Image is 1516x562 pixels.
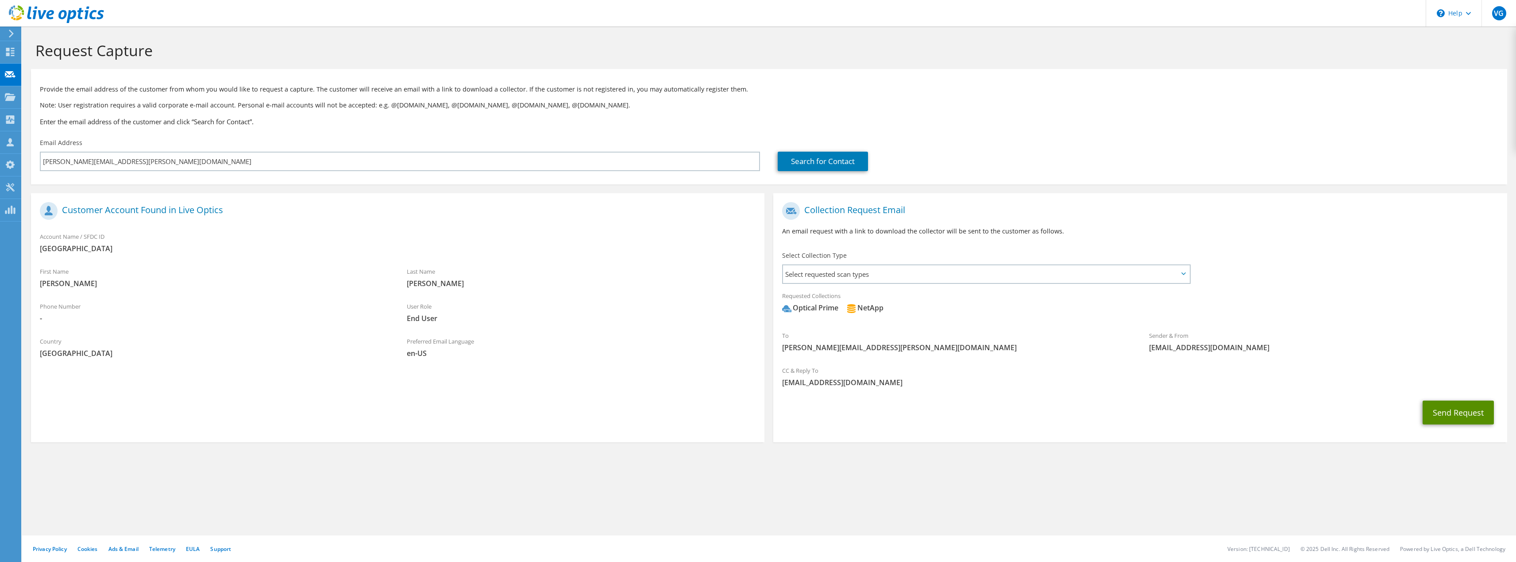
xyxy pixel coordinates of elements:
p: An email request with a link to download the collector will be sent to the customer as follows. [782,226,1498,236]
div: NetApp [847,303,883,313]
span: [PERSON_NAME] [407,279,756,288]
div: Sender & From [1140,326,1507,357]
span: [PERSON_NAME] [40,279,389,288]
label: Email Address [40,138,82,147]
a: Search for Contact [778,152,868,171]
span: - [40,313,389,323]
h1: Customer Account Found in Live Optics [40,202,751,220]
h1: Request Capture [35,41,1498,60]
span: Select requested scan types [783,265,1189,283]
p: Provide the email address of the customer from whom you would like to request a capture. The cust... [40,84,1498,94]
div: Last Name [398,262,765,293]
label: Select Collection Type [782,251,847,260]
a: EULA [186,545,200,553]
div: Account Name / SFDC ID [31,227,764,258]
p: Note: User registration requires a valid corporate e-mail account. Personal e-mail accounts will ... [40,100,1498,110]
a: Cookies [77,545,98,553]
h1: Collection Request Email [782,202,1493,220]
span: [EMAIL_ADDRESS][DOMAIN_NAME] [782,378,1498,387]
span: [GEOGRAPHIC_DATA] [40,348,389,358]
a: Ads & Email [108,545,139,553]
span: [PERSON_NAME][EMAIL_ADDRESS][PERSON_NAME][DOMAIN_NAME] [782,343,1131,352]
div: User Role [398,297,765,328]
div: Phone Number [31,297,398,328]
span: en-US [407,348,756,358]
h3: Enter the email address of the customer and click “Search for Contact”. [40,117,1498,126]
div: Requested Collections [773,287,1507,322]
div: CC & Reply To [773,361,1507,392]
span: [GEOGRAPHIC_DATA] [40,244,756,253]
button: Send Request [1423,401,1494,424]
div: First Name [31,262,398,293]
a: Telemetry [149,545,175,553]
li: © 2025 Dell Inc. All Rights Reserved [1300,545,1389,553]
span: End User [407,313,756,323]
a: Support [210,545,231,553]
li: Version: [TECHNICAL_ID] [1227,545,1290,553]
span: VG [1492,6,1506,20]
span: [EMAIL_ADDRESS][DOMAIN_NAME] [1149,343,1498,352]
div: To [773,326,1140,357]
div: Country [31,332,398,363]
div: Preferred Email Language [398,332,765,363]
li: Powered by Live Optics, a Dell Technology [1400,545,1505,553]
a: Privacy Policy [33,545,67,553]
svg: \n [1437,9,1445,17]
div: Optical Prime [782,303,838,313]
